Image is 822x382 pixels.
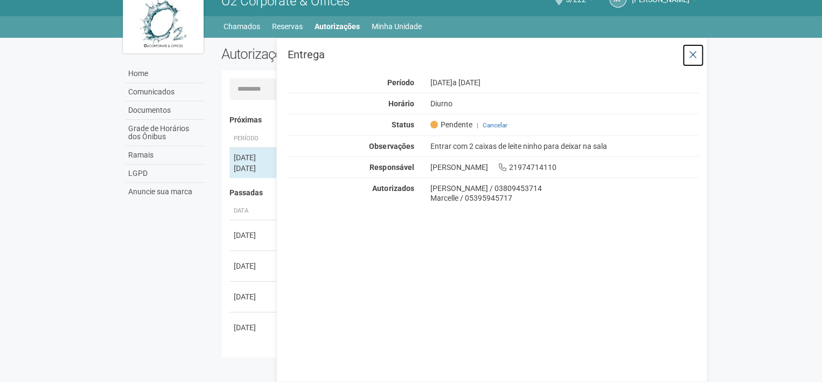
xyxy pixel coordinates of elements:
[229,202,278,220] th: Data
[126,165,205,183] a: LGPD
[229,130,278,148] th: Período
[315,19,360,34] a: Autorizações
[430,183,699,193] div: [PERSON_NAME] / 03809453714
[369,142,414,151] strong: Observações
[391,120,414,129] strong: Status
[229,189,691,197] h4: Passadas
[126,146,205,165] a: Ramais
[370,163,414,172] strong: Responsável
[126,183,205,201] a: Anuncie sua marca
[452,78,480,87] span: a [DATE]
[234,322,274,333] div: [DATE]
[229,116,691,124] h4: Próximas
[288,49,699,60] h3: Entrega
[126,120,205,146] a: Grade de Horários dos Ônibus
[388,99,414,108] strong: Horário
[372,184,414,193] strong: Autorizados
[272,19,303,34] a: Reservas
[234,152,274,163] div: [DATE]
[126,83,205,101] a: Comunicados
[224,19,260,34] a: Chamados
[234,261,274,271] div: [DATE]
[387,78,414,87] strong: Período
[372,19,422,34] a: Minha Unidade
[221,46,452,62] h2: Autorizações
[476,121,478,129] span: |
[422,99,707,108] div: Diurno
[234,230,274,241] div: [DATE]
[126,65,205,83] a: Home
[422,78,707,87] div: [DATE]
[234,291,274,302] div: [DATE]
[422,141,707,151] div: Entrar com 2 caixas de leite ninho para deixar na sala
[482,121,507,129] a: Cancelar
[430,193,699,203] div: Marcelle / 05395945717
[234,163,274,174] div: [DATE]
[126,101,205,120] a: Documentos
[430,120,472,129] span: Pendente
[422,162,707,172] div: [PERSON_NAME] 21974714110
